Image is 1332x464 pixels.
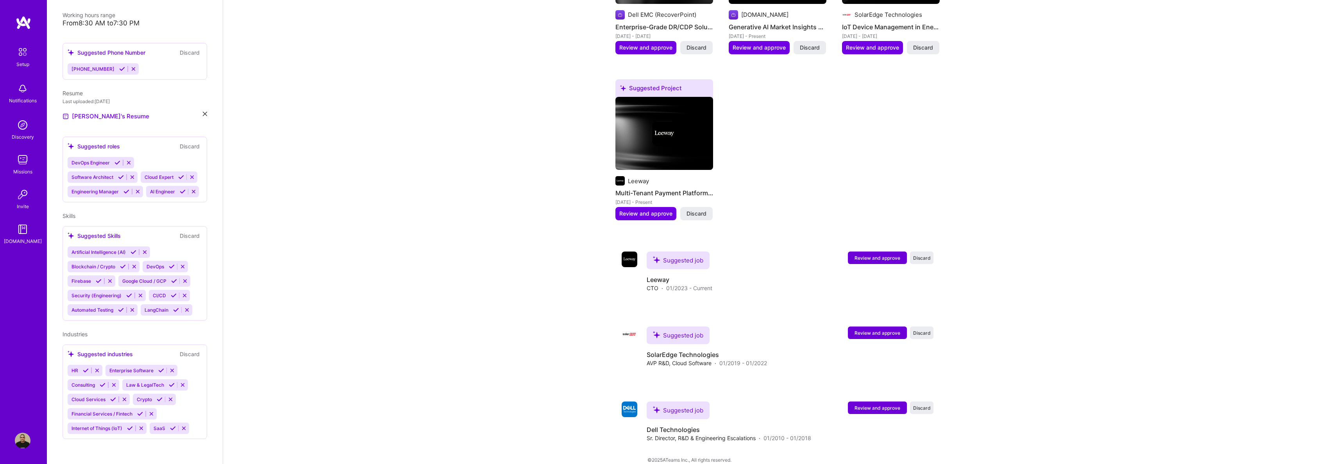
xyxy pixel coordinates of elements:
h4: Enterprise-Grade DR/CDP Solutions [615,22,713,32]
span: Review and approve [846,44,899,52]
div: Suggested Skills [68,232,121,240]
img: Invite [15,187,30,202]
button: Discard [177,48,202,57]
i: Accept [119,66,125,72]
i: icon SuggestedTeams [68,143,74,150]
img: bell [15,81,30,96]
i: Accept [110,396,116,402]
span: 01/2019 - 01/2022 [719,359,767,367]
i: Accept [170,425,176,431]
i: Accept [118,307,124,313]
div: Suggested Project [615,79,713,100]
i: Reject [138,293,143,298]
i: Accept [158,368,164,373]
button: Review and approve [615,207,676,220]
span: Discard [913,405,931,411]
span: Crypto [137,396,152,402]
span: Cloud Services [72,396,105,402]
div: [DATE] - Present [615,198,713,206]
div: Suggested job [647,327,710,344]
i: Reject [107,278,113,284]
span: Skills [63,212,75,219]
i: icon SuggestedTeams [620,85,626,91]
span: Industries [63,331,88,337]
i: Accept [83,368,89,373]
button: Review and approve [848,327,907,339]
div: [DATE] - [DATE] [842,32,940,40]
div: Suggested industries [68,350,133,358]
span: DevOps Engineer [72,160,110,166]
i: icon SuggestedTeams [653,331,660,338]
span: Discard [913,255,931,261]
i: Accept [169,264,175,269]
img: Company logo [729,10,738,20]
span: AI Engineer [150,189,175,195]
button: Discard [177,231,202,240]
span: Review and approve [855,405,900,411]
i: Reject [182,278,188,284]
img: Company logo [615,10,625,20]
span: · [662,284,663,292]
i: Accept [96,278,102,284]
img: teamwork [15,152,30,168]
div: [DOMAIN_NAME] [4,237,42,245]
i: Accept [171,278,177,284]
span: Review and approve [619,44,672,52]
h4: IoT Device Management in Energy SaaS [842,22,940,32]
i: Reject [180,382,186,388]
div: From 8:30 AM to 7:30 PM [63,19,207,27]
span: Security (Engineering) [72,293,122,298]
span: DevOps [147,264,164,269]
a: [PERSON_NAME]'s Resume [63,112,149,121]
span: HR [72,368,78,373]
i: icon SuggestedTeams [653,406,660,413]
img: logo [16,16,31,30]
button: Discard [907,41,939,54]
img: Company logo [622,402,637,417]
i: Reject [169,368,175,373]
i: Reject [180,264,186,269]
span: Firebase [72,278,91,284]
i: Reject [129,174,135,180]
h4: SolarEdge Technologies [647,350,767,359]
h4: Leeway [647,275,712,284]
span: AVP R&D, Cloud Software [647,359,712,367]
i: Accept [157,396,163,402]
i: Reject [122,396,127,402]
img: setup [14,44,31,60]
a: User Avatar [13,433,32,448]
button: Review and approve [729,41,790,54]
img: Company logo [615,176,625,186]
div: Notifications [9,96,37,105]
div: Suggested Phone Number [68,48,145,57]
i: Reject [191,189,197,195]
button: Discard [794,41,826,54]
i: Accept [169,382,175,388]
span: Resume [63,90,83,96]
div: Last uploaded: [DATE] [63,97,207,105]
i: Accept [180,189,186,195]
div: [DATE] - Present [729,32,826,40]
span: Blockchain / Crypto [72,264,115,269]
span: Review and approve [733,44,786,52]
i: Reject [126,160,132,166]
span: Law & LegalTech [126,382,164,388]
span: [PHONE_NUMBER] [72,66,114,72]
i: Reject [131,264,137,269]
div: Leeway [628,177,649,185]
span: Discard [800,44,820,52]
i: Reject [181,425,187,431]
i: icon Close [203,112,207,116]
i: Accept [131,249,136,255]
img: guide book [15,221,30,237]
img: Resume [63,113,69,120]
i: Reject [111,382,117,388]
img: Company logo [622,327,637,342]
div: [DOMAIN_NAME] [741,11,788,19]
button: Discard [177,350,202,359]
img: Company logo [652,121,677,146]
button: Discard [910,252,933,264]
button: Discard [177,142,202,151]
button: Review and approve [848,252,907,264]
span: Automated Testing [72,307,113,313]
